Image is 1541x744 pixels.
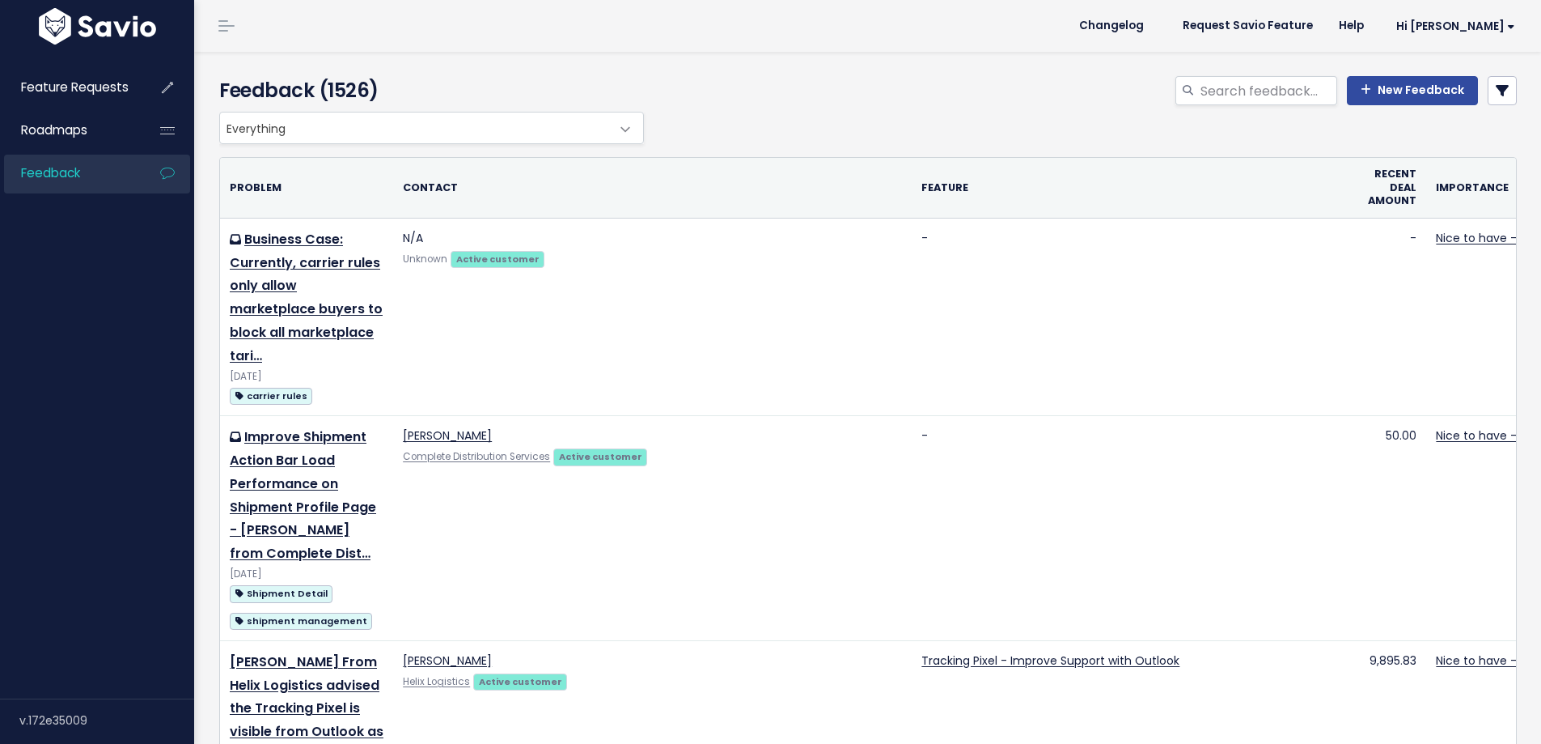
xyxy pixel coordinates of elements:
a: Feedback [4,155,134,192]
td: 50.00 [1358,416,1426,641]
strong: Active customer [559,450,642,463]
h4: Feedback (1526) [219,76,636,105]
span: Everything [220,113,611,143]
td: - [1358,218,1426,415]
a: Active customer [553,448,647,464]
a: Roadmaps [4,112,134,149]
span: Changelog [1079,20,1144,32]
td: N/A [393,218,912,415]
span: Everything [219,112,644,144]
span: Feedback [21,164,80,181]
span: Roadmaps [21,121,87,138]
a: Business Case: Currently, carrier rules only allow marketplace buyers to block all marketplace tari… [230,230,383,365]
td: - [912,416,1358,641]
th: Feature [912,158,1358,218]
input: Search feedback... [1199,76,1337,105]
a: Active customer [473,673,567,689]
span: Feature Requests [21,79,129,96]
a: carrier rules [230,385,312,406]
span: Shipment Detail [230,585,332,602]
span: Hi [PERSON_NAME] [1396,20,1515,32]
a: [PERSON_NAME] [403,427,492,444]
div: v.172e35009 [19,699,194,742]
img: logo-white.9d6f32f41409.svg [35,8,160,45]
td: - [912,218,1358,415]
th: Contact [393,158,912,218]
a: Feature Requests [4,69,134,106]
a: [PERSON_NAME] [403,653,492,669]
a: Shipment Detail [230,583,332,603]
th: Recent deal amount [1358,158,1426,218]
strong: Active customer [456,253,540,266]
a: Tracking Pixel - Improve Support with Outlook [921,653,1179,669]
a: Hi [PERSON_NAME] [1377,14,1528,39]
a: Helix Logistics [403,675,470,688]
a: Complete Distribution Services [403,450,550,463]
a: New Feedback [1347,76,1478,105]
strong: Active customer [479,675,562,688]
span: carrier rules [230,388,312,405]
a: Active customer [451,250,544,266]
a: shipment management [230,610,372,631]
a: Request Savio Feature [1170,14,1326,38]
span: Unknown [403,253,447,266]
a: Help [1326,14,1377,38]
th: Problem [220,158,393,218]
div: [DATE] [230,368,383,385]
div: [DATE] [230,566,383,583]
span: shipment management [230,613,372,630]
a: Improve Shipment Action Bar Load Performance on Shipment Profile Page - [PERSON_NAME] from Comple... [230,427,376,563]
